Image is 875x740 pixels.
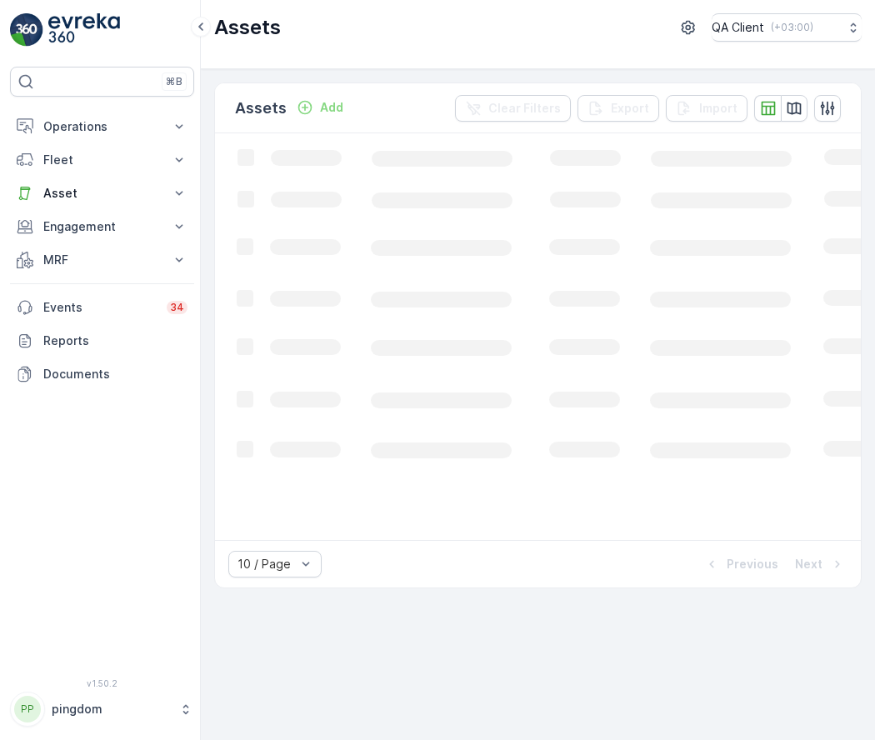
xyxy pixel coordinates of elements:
[10,291,194,324] a: Events34
[235,97,287,120] p: Assets
[455,95,571,122] button: Clear Filters
[10,692,194,727] button: PPpingdom
[170,301,184,314] p: 34
[793,554,847,574] button: Next
[43,332,187,349] p: Reports
[10,243,194,277] button: MRF
[795,556,822,572] p: Next
[10,678,194,688] span: v 1.50.2
[10,110,194,143] button: Operations
[727,556,778,572] p: Previous
[214,14,281,41] p: Assets
[10,357,194,391] a: Documents
[43,299,157,316] p: Events
[43,252,161,268] p: MRF
[10,13,43,47] img: logo
[712,13,862,42] button: QA Client(+03:00)
[290,97,350,117] button: Add
[43,366,187,382] p: Documents
[702,554,780,574] button: Previous
[712,19,764,36] p: QA Client
[43,118,161,135] p: Operations
[10,177,194,210] button: Asset
[10,210,194,243] button: Engagement
[699,100,737,117] p: Import
[10,324,194,357] a: Reports
[43,218,161,235] p: Engagement
[52,701,171,717] p: pingdom
[43,185,161,202] p: Asset
[771,21,813,34] p: ( +03:00 )
[10,143,194,177] button: Fleet
[488,100,561,117] p: Clear Filters
[14,696,41,722] div: PP
[43,152,161,168] p: Fleet
[48,13,120,47] img: logo_light-DOdMpM7g.png
[166,75,182,88] p: ⌘B
[577,95,659,122] button: Export
[320,99,343,116] p: Add
[611,100,649,117] p: Export
[666,95,747,122] button: Import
